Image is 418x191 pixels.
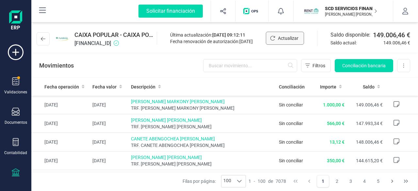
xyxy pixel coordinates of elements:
input: Buscar movimiento... [203,59,297,72]
span: Sin conciliar [279,102,303,107]
td: 144.615,20 € [347,151,385,170]
td: 144.265,20 € [347,170,385,189]
span: Saldo disponible: [330,31,370,39]
td: [DATE] [90,133,128,151]
span: [PERSON_NAME] [PERSON_NAME] [131,154,274,161]
span: [DATE] 09:12:11 [212,32,245,38]
td: 147.993,34 € [347,114,385,133]
button: Last Page [400,175,412,187]
span: Conciliación bancaria [342,62,386,69]
span: 1 [249,178,251,184]
span: TRF. [PERSON_NAME] [PERSON_NAME] [131,123,274,130]
span: 100 [258,178,265,184]
span: Sin conciliar [279,139,303,145]
p: SCD SERVICIOS FINANCIEROS SL [325,5,377,12]
span: TRF. [PERSON_NAME] MARKONY [PERSON_NAME] [131,105,274,111]
button: SCSCD SERVICIOS FINANCIEROS SL[PERSON_NAME] [PERSON_NAME] VOZMEDIANO [PERSON_NAME] [301,1,385,22]
td: [DATE] [31,170,90,189]
td: [DATE] [31,151,90,170]
span: Descripción [131,84,155,90]
div: Documentos [5,120,27,125]
td: 149.006,46 € [347,96,385,114]
td: [DATE] [31,133,90,151]
span: Saldo [363,84,375,90]
span: [PERSON_NAME] [PERSON_NAME] [131,117,274,123]
span: Actualizar [278,35,298,41]
span: Saldo actual: [330,40,381,46]
td: [DATE] [90,114,128,133]
span: 149.006,46 € [383,40,410,46]
div: Fecha renovación de autorización: [170,38,253,45]
span: de [268,178,273,184]
button: Next Page [386,175,398,187]
button: Page 3 [345,175,357,187]
td: [DATE] [90,151,128,170]
div: Contabilidad [4,150,27,155]
span: Fecha operación [44,84,79,90]
div: - [249,178,286,184]
button: Logo de OPS [239,1,265,22]
span: TRF. [PERSON_NAME] [PERSON_NAME] [131,161,274,167]
span: [PERSON_NAME] MARKONY [PERSON_NAME] [131,98,274,105]
span: 100 [221,175,233,187]
span: 350,00 € [327,158,345,163]
span: TRF. CANETE ABENGOCHEA [PERSON_NAME] [131,142,274,149]
td: [DATE] [31,114,90,133]
span: [FINANCIAL_ID] [74,40,154,47]
span: Filtros [313,62,325,69]
p: Movimientos [39,61,74,70]
span: Sin conciliar [279,121,303,126]
button: Page 4 [358,175,371,187]
span: Fecha valor [92,84,117,90]
button: Page 5 [372,175,384,187]
span: 149.006,46 € [373,30,410,40]
span: Conciliación [279,84,305,90]
span: [DATE] [239,39,253,44]
button: Filtros [301,59,331,72]
button: Page 2 [331,175,343,187]
img: SC [304,4,318,18]
span: 13,12 € [330,139,345,145]
td: [DATE] [90,96,128,114]
span: Importe [320,84,336,90]
span: CAIXA POPULAR - CAIXA POPULAR-CAIXA RURAL, S.C.C.V. [74,30,154,40]
img: Logo de OPS [243,8,261,14]
span: 1.000,00 € [323,102,345,107]
div: Última actualización: [170,32,253,38]
span: Sin conciliar [279,158,303,163]
td: [DATE] [90,170,128,189]
button: First Page [289,175,302,187]
span: 7078 [276,178,286,184]
button: Solicitar financiación [131,1,211,22]
button: Actualizar [266,32,304,45]
span: CANETE ABENGOCHEA [PERSON_NAME] [131,135,274,142]
button: Conciliación bancaria [335,59,393,72]
div: Filas por página: [183,175,246,187]
div: Validaciones [4,89,27,95]
button: Page 1 [317,175,329,187]
button: Previous Page [303,175,315,187]
td: [DATE] [31,96,90,114]
span: 566,00 € [327,121,345,126]
p: [PERSON_NAME] [PERSON_NAME] VOZMEDIANO [PERSON_NAME] [325,12,377,17]
div: Solicitar financiación [138,5,203,18]
td: 148.006,46 € [347,133,385,151]
img: Logo Finanedi [9,10,22,31]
